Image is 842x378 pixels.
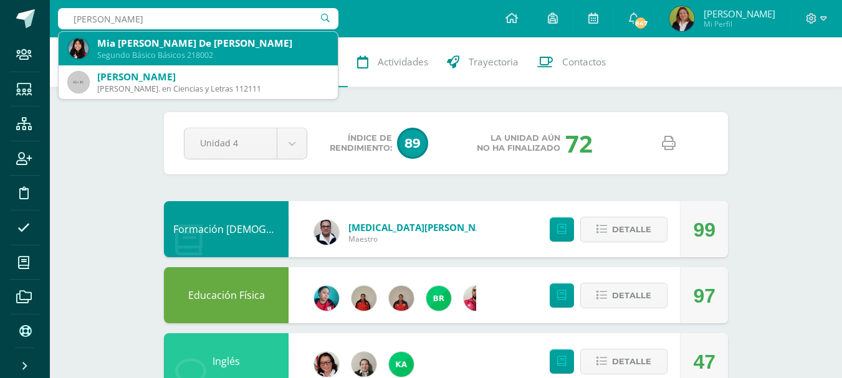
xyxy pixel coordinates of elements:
a: Contactos [528,37,615,87]
input: Busca un usuario... [58,8,338,29]
div: [PERSON_NAME]. en Ciencias y Letras 112111 [97,83,328,94]
span: Actividades [378,55,428,69]
img: aebbbfb37c56938e7cf6a2cd554844c2.png [69,39,89,59]
img: 2ca4f91e2a017358137dd701126cf722.png [314,352,339,377]
span: La unidad aún no ha finalizado [477,133,560,153]
img: 4042270918fd6b5921d0ca12ded71c97.png [314,286,339,311]
img: 7976fc47626adfddeb45c36bac81a772.png [426,286,451,311]
a: Trayectoria [438,37,528,87]
span: Trayectoria [469,55,519,69]
span: Detalle [612,350,651,373]
img: a164061a65f1df25e60207af94843a26.png [669,6,694,31]
span: Contactos [562,55,606,69]
button: Detalle [580,349,667,374]
div: 97 [693,268,715,324]
a: [MEDICAL_DATA][PERSON_NAME] [348,221,498,234]
span: Mi Perfil [704,19,775,29]
button: Detalle [580,217,667,242]
img: 139d064777fbe6bf61491abfdba402ef.png [389,286,414,311]
div: [PERSON_NAME] [97,70,328,83]
a: Unidad 4 [184,128,307,159]
a: Actividades [348,37,438,87]
span: Índice de Rendimiento: [330,133,392,153]
img: 2b9ad40edd54c2f1af5f41f24ea34807.png [314,220,339,245]
span: [PERSON_NAME] [704,7,775,20]
span: Detalle [612,218,651,241]
img: 525b25e562e1b2fd5211d281b33393db.png [352,352,376,377]
img: 720c24124c15ba549e3e394e132c7bff.png [464,286,489,311]
span: 89 [397,128,428,159]
span: Unidad 4 [200,128,261,158]
img: d4deafe5159184ad8cadd3f58d7b9740.png [352,286,376,311]
div: 99 [693,202,715,258]
div: Mia [PERSON_NAME] De [PERSON_NAME] [97,37,328,50]
div: Educación Física [164,267,289,323]
img: 45x45 [69,72,89,92]
span: 847 [634,16,648,30]
span: Maestro [348,234,498,244]
div: 72 [565,127,593,159]
button: Detalle [580,283,667,308]
img: a64c3460752fcf2c5e8663a69b02fa63.png [389,352,414,377]
div: Formación Cristiana [164,201,289,257]
span: Detalle [612,284,651,307]
div: Segundo Básico Básicos 218002 [97,50,328,60]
